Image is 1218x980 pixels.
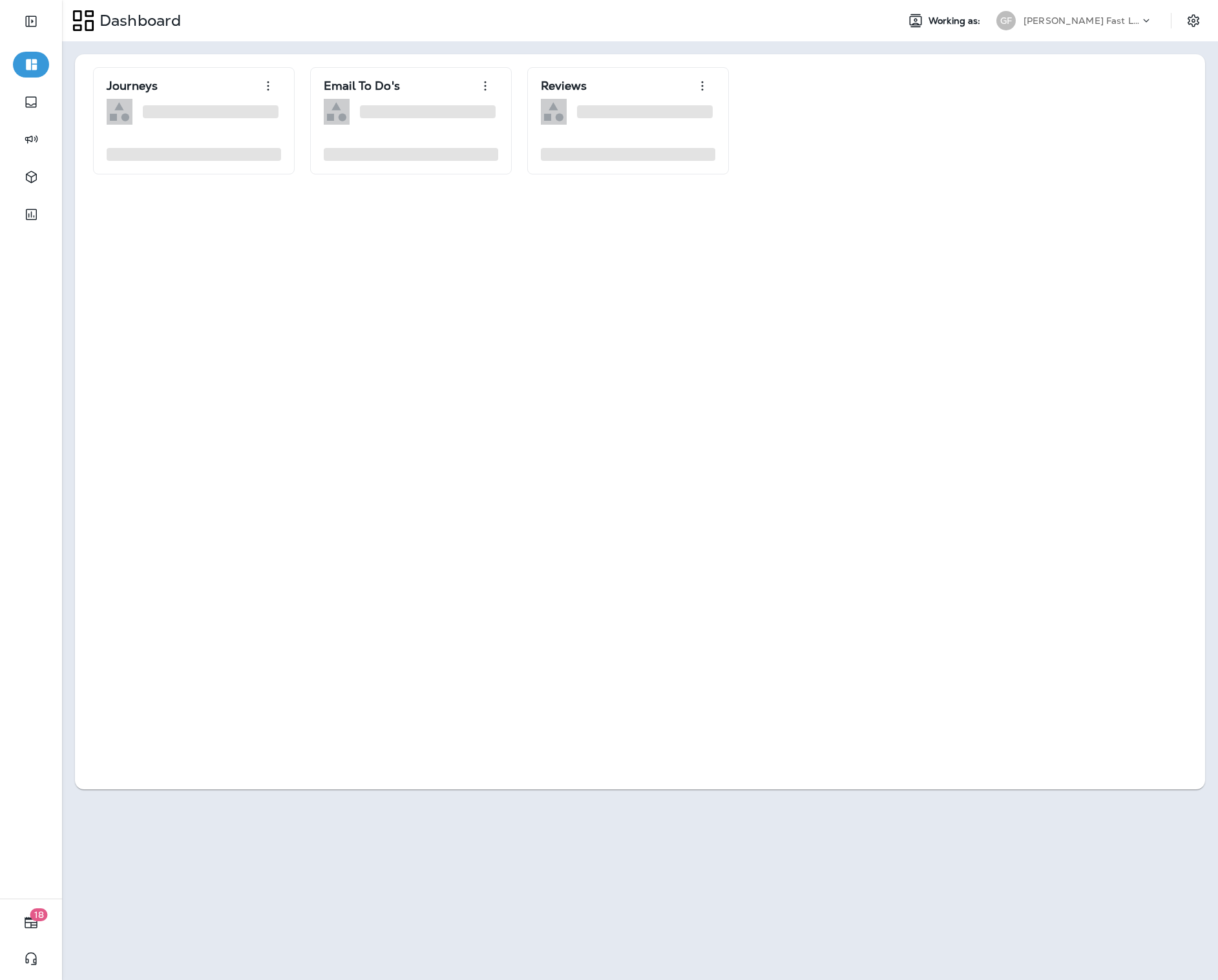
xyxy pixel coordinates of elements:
[541,79,587,92] p: Reviews
[13,910,49,935] button: 18
[1182,9,1205,32] button: Settings
[324,79,400,92] p: Email To Do's
[1024,16,1140,26] p: [PERSON_NAME] Fast Lube dba [PERSON_NAME]
[996,11,1016,30] div: GF
[929,16,983,26] span: Working as:
[94,11,181,30] p: Dashboard
[30,908,48,921] span: 18
[13,8,49,34] button: Expand Sidebar
[107,79,158,92] p: Journeys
